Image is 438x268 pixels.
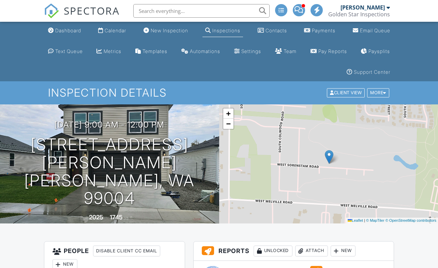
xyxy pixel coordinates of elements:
[350,24,393,37] a: Email Queue
[190,48,220,54] div: Automations
[141,24,191,37] a: New Inspection
[45,24,84,37] a: Dashboard
[89,214,103,221] div: 2025
[11,136,208,207] h1: [STREET_ADDRESS][PERSON_NAME] [PERSON_NAME], WA 99004
[272,45,299,58] a: Team
[344,66,393,79] a: Support Center
[44,9,120,23] a: SPECTORA
[95,24,129,37] a: Calendar
[312,28,335,33] div: Payments
[124,215,133,220] span: sq. ft.
[331,246,356,256] div: New
[318,48,347,54] div: Pay Reports
[327,88,365,98] div: Client View
[284,48,297,54] div: Team
[151,28,188,33] div: New Inspection
[223,108,233,119] a: Zoom in
[64,3,120,18] span: SPECTORA
[226,119,230,128] span: −
[231,45,264,58] a: Settings
[133,4,270,18] input: Search everything...
[94,45,124,58] a: Metrics
[367,88,389,98] div: More
[366,218,384,222] a: © MapTiler
[354,69,390,75] div: Support Center
[223,119,233,129] a: Zoom out
[295,246,328,256] div: Attach
[325,150,333,164] img: Marker
[348,218,363,222] a: Leaflet
[133,45,170,58] a: Templates
[341,4,385,11] div: [PERSON_NAME]
[360,28,390,33] div: Email Queue
[364,218,365,222] span: |
[45,45,86,58] a: Text Queue
[55,48,83,54] div: Text Queue
[308,45,350,58] a: Pay Reports
[358,45,393,58] a: Paysplits
[301,24,338,37] a: Payments
[48,87,390,99] h1: Inspection Details
[105,28,126,33] div: Calendar
[142,48,167,54] div: Templates
[255,24,290,37] a: Contacts
[44,3,59,18] img: The Best Home Inspection Software - Spectora
[328,11,390,18] div: Golden Star Inspections
[104,48,121,54] div: Metrics
[241,48,261,54] div: Settings
[386,218,436,222] a: © OpenStreetMap contributors
[326,90,366,95] a: Client View
[179,45,223,58] a: Automations (Advanced)
[55,28,81,33] div: Dashboard
[226,109,230,118] span: +
[368,48,390,54] div: Paysplits
[254,246,292,256] div: Unlocked
[194,241,394,261] h3: Reports
[202,24,243,37] a: Inspections
[80,215,88,220] span: Built
[55,120,164,129] h3: [DATE] 9:00 am - 12:00 pm
[266,28,287,33] div: Contacts
[93,246,160,256] div: Disable Client CC Email
[110,214,123,221] div: 1745
[212,28,240,33] div: Inspections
